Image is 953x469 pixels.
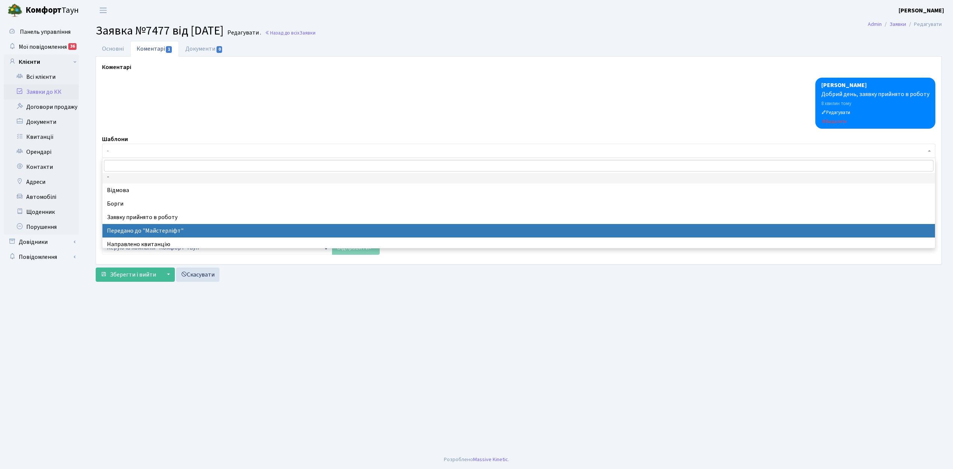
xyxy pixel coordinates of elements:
nav: breadcrumb [857,17,953,32]
a: Коментарі [130,41,179,57]
div: Добрий день, заявку прийнято в роботу [821,90,929,99]
li: Відмова [102,183,935,197]
small: Редагувати [821,109,850,116]
li: Передано до "Майстерліфт" [102,224,935,238]
li: Борги [102,197,935,210]
li: Редагувати [906,20,942,29]
img: logo.png [8,3,23,18]
a: Massive Kinetic [473,455,508,463]
a: Видалити [821,117,847,125]
span: Панель управління [20,28,71,36]
button: Зберегти і вийти [96,268,161,282]
a: Договори продажу [4,99,79,114]
a: Контакти [4,159,79,174]
button: Переключити навігацію [94,4,113,17]
div: 36 [68,43,77,50]
a: Панель управління [4,24,79,39]
label: Коментарі [102,63,131,72]
b: Комфорт [26,4,62,16]
a: [PERSON_NAME] [899,6,944,15]
span: Мої повідомлення [19,43,67,51]
a: Скасувати [176,268,219,282]
a: Документи [179,41,229,57]
a: Заявки [890,20,906,28]
span: 1 [166,46,172,53]
a: Admin [868,20,882,28]
a: Щоденник [4,204,79,219]
a: Редагувати [821,108,850,116]
a: Назад до всіхЗаявки [265,29,316,36]
a: Клієнти [4,54,79,69]
a: Орендарі [4,144,79,159]
li: - [102,170,935,183]
a: Всі клієнти [4,69,79,84]
body: Rich Text Area. Press ALT-0 for help. [6,6,827,14]
small: Видалити [821,118,847,125]
small: 8 хвилин тому [821,100,851,107]
span: Таун [26,4,79,17]
span: Заявка №7477 від [DATE] [96,22,224,39]
li: Направлено квитанцію [102,238,935,251]
small: Редагувати . [226,29,261,36]
a: Мої повідомлення36 [4,39,79,54]
span: - [102,144,935,158]
a: Порушення [4,219,79,234]
a: Документи [4,114,79,129]
span: Зберегти і вийти [110,271,156,279]
a: Довідники [4,234,79,250]
a: Автомобілі [4,189,79,204]
div: [PERSON_NAME] [821,81,929,90]
a: Заявки до КК [4,84,79,99]
li: Заявку прийнято в роботу [102,210,935,224]
span: 0 [216,46,222,53]
a: Основні [96,41,130,57]
span: Заявки [299,29,316,36]
a: Адреси [4,174,79,189]
span: - [107,147,926,155]
a: Квитанції [4,129,79,144]
div: Розроблено . [444,455,509,464]
label: Шаблони [102,135,128,144]
a: Повідомлення [4,250,79,265]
